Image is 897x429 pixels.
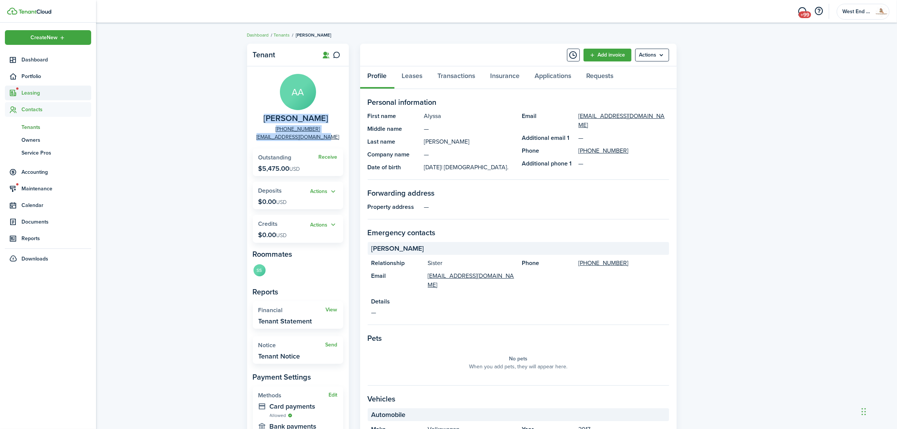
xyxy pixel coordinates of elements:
[258,153,292,162] span: Outstanding
[290,165,300,173] span: USD
[325,342,338,348] a: Send
[21,255,48,263] span: Downloads
[469,363,567,371] panel-main-placeholder-description: When you add pets, they will appear here.
[296,32,332,38] span: [PERSON_NAME]
[5,121,91,133] a: Tenants
[368,393,669,404] panel-main-section-title: Vehicles
[371,297,665,306] panel-main-title: Details
[310,187,338,196] button: Open menu
[635,49,669,61] menu-btn: Actions
[368,163,420,172] panel-main-title: Date of birth
[258,186,282,195] span: Deposits
[258,198,287,205] p: $0.00
[579,259,629,268] a: [PHONE_NUMBER]
[21,218,91,226] span: Documents
[258,317,312,325] widget-stats-description: Tenant Statement
[258,352,300,360] widget-stats-description: Tenant Notice
[424,163,515,172] panel-main-description: [DATE]
[253,371,343,383] panel-main-subtitle: Payment Settings
[862,400,866,423] div: Drag
[813,5,825,18] button: Open resource center
[368,187,669,199] panel-main-section-title: Forwarding address
[799,11,811,18] span: +99
[371,259,424,268] panel-main-title: Relationship
[5,146,91,159] a: Service Pros
[258,307,326,314] widget-stats-title: Financial
[253,286,343,297] panel-main-subtitle: Reports
[368,408,669,421] panel-main-section-header: Automobile
[424,124,515,133] panel-main-description: —
[424,137,515,146] panel-main-description: [PERSON_NAME]
[21,234,91,242] span: Reports
[522,159,575,168] panel-main-title: Additional phone 1
[772,348,897,429] iframe: Chat Widget
[319,154,338,160] a: Receive
[277,198,287,206] span: USD
[18,9,51,14] img: TenantCloud
[280,74,316,110] avatar-text: AA
[394,66,430,89] a: Leases
[584,49,631,61] a: Add invoice
[247,32,269,38] a: Dashboard
[371,308,665,317] panel-main-description: —
[21,123,91,131] span: Tenants
[876,6,888,18] img: West End Property Management
[21,168,91,176] span: Accounting
[21,149,91,157] span: Service Pros
[21,72,91,80] span: Portfolio
[5,30,91,45] button: Open menu
[368,112,420,121] panel-main-title: First name
[522,259,575,268] panel-main-title: Phone
[509,355,527,363] panel-main-placeholder-title: No pets
[5,231,91,246] a: Reports
[258,219,278,228] span: Credits
[368,227,669,238] panel-main-section-title: Emergency contacts
[842,9,873,14] span: West End Property Management
[567,49,580,61] button: Timeline
[424,112,515,121] panel-main-description: Alyssa
[21,185,91,193] span: Maintenance
[264,114,329,123] span: Alyssa Alba
[31,35,58,40] span: Create New
[253,264,266,279] a: SS
[257,133,339,141] a: [EMAIL_ADDRESS][DOMAIN_NAME]
[310,187,338,196] widget-stats-action: Actions
[258,342,325,349] widget-stats-title: Notice
[522,133,575,142] panel-main-title: Additional email 1
[326,307,338,313] a: View
[270,403,338,410] widget-stats-description: Card payments
[7,8,17,15] img: TenantCloud
[21,56,91,64] span: Dashboard
[424,202,669,211] panel-main-description: —
[276,125,320,133] a: [PHONE_NUMBER]
[368,124,420,133] panel-main-title: Middle name
[21,136,91,144] span: Owners
[371,244,424,254] span: [PERSON_NAME]
[635,49,669,61] button: Open menu
[329,392,338,398] button: Edit
[527,66,579,89] a: Applications
[368,202,420,211] panel-main-title: Property address
[430,66,483,89] a: Transactions
[270,412,286,419] span: Allowed
[371,271,424,290] panel-main-title: Email
[253,51,313,59] panel-main-title: Tenant
[579,66,621,89] a: Requests
[368,332,669,344] panel-main-section-title: Pets
[368,97,669,108] panel-main-section-title: Personal information
[258,231,287,239] p: $0.00
[21,201,91,209] span: Calendar
[368,150,420,159] panel-main-title: Company name
[424,150,515,159] panel-main-description: —
[522,112,575,130] panel-main-title: Email
[310,221,338,229] button: Open menu
[258,165,300,172] p: $5,475.00
[253,248,343,260] panel-main-subtitle: Roommates
[579,146,629,155] a: [PHONE_NUMBER]
[310,221,338,229] widget-stats-action: Actions
[21,89,91,97] span: Leasing
[5,52,91,67] a: Dashboard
